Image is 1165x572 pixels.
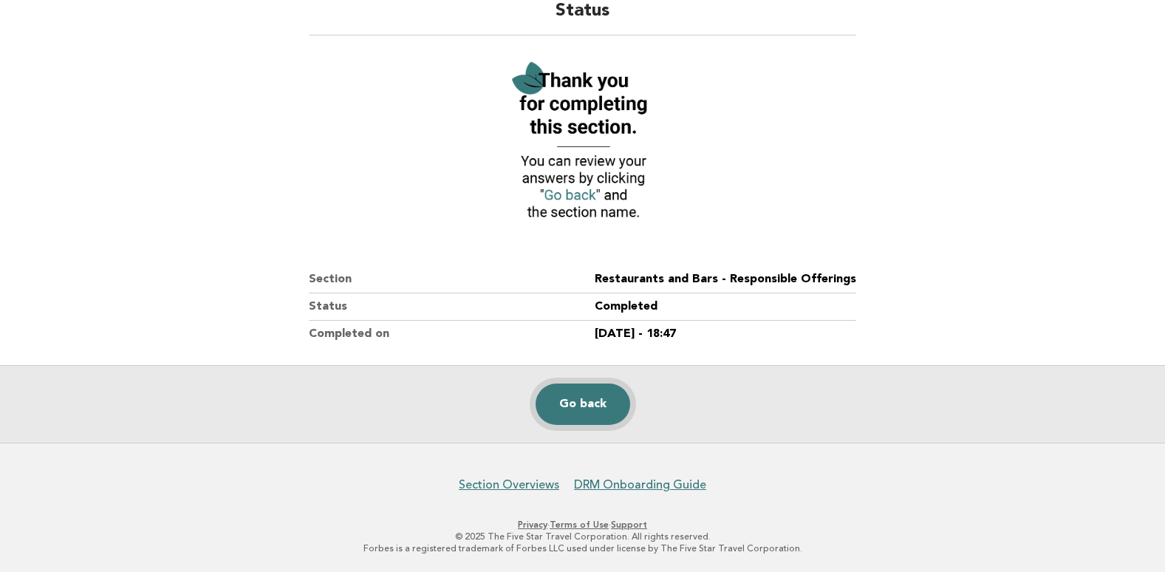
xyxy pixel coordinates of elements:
[518,520,547,530] a: Privacy
[536,384,630,425] a: Go back
[550,520,609,530] a: Terms of Use
[309,266,595,293] dt: Section
[595,293,856,321] dd: Completed
[131,519,1035,531] p: · ·
[131,531,1035,542] p: © 2025 The Five Star Travel Corporation. All rights reserved.
[131,542,1035,554] p: Forbes is a registered trademark of Forbes LLC used under license by The Five Star Travel Corpora...
[611,520,647,530] a: Support
[309,293,595,321] dt: Status
[595,266,856,293] dd: Restaurants and Bars - Responsible Offerings
[459,477,559,492] a: Section Overviews
[309,321,595,347] dt: Completed on
[501,53,663,231] img: Verified
[574,477,706,492] a: DRM Onboarding Guide
[595,321,856,347] dd: [DATE] - 18:47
